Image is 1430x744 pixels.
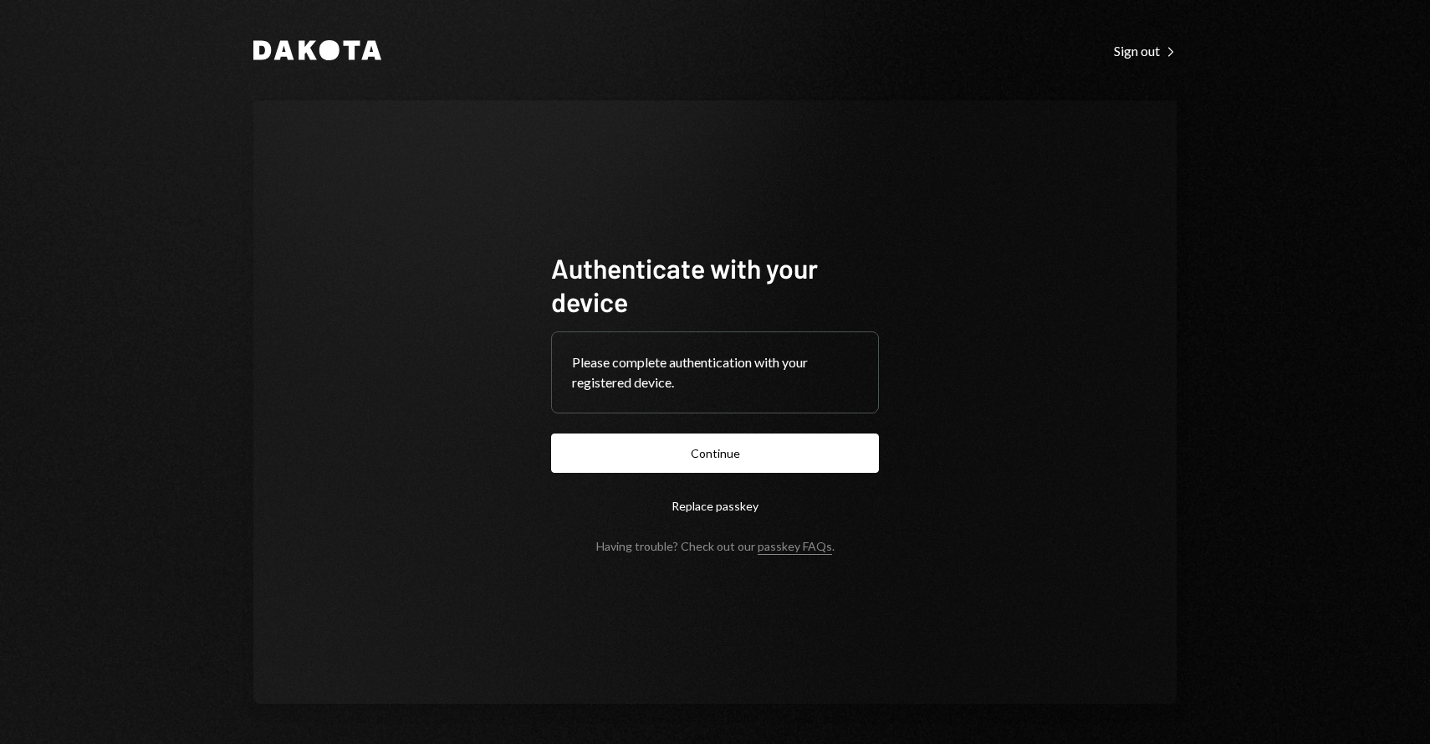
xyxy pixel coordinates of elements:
[551,486,879,526] button: Replace passkey
[758,539,832,555] a: passkey FAQs
[596,539,835,553] div: Having trouble? Check out our .
[551,434,879,473] button: Continue
[572,352,858,393] div: Please complete authentication with your registered device.
[551,251,879,318] h1: Authenticate with your device
[1114,41,1177,59] a: Sign out
[1114,43,1177,59] div: Sign out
